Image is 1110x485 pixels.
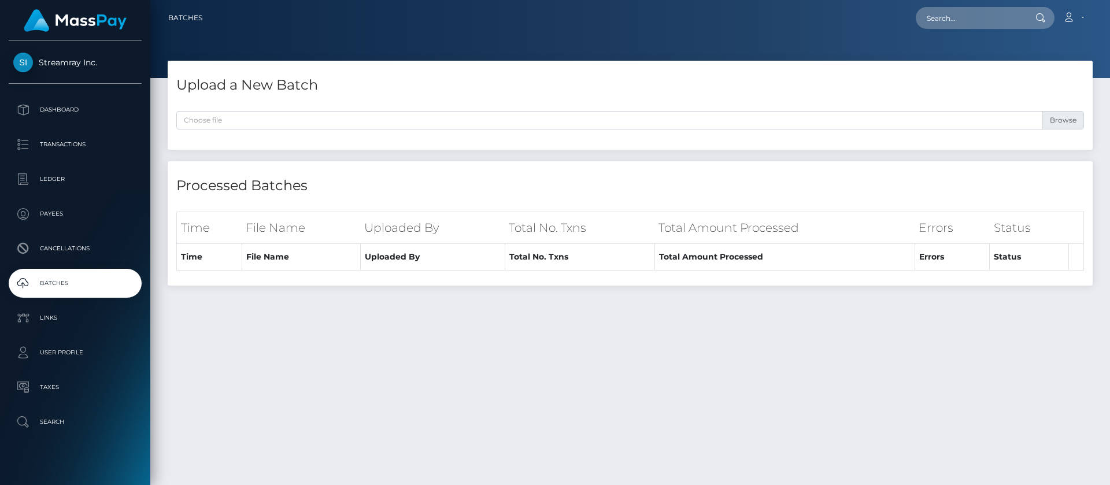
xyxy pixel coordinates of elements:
p: Taxes [13,379,137,396]
th: File Name [242,212,360,243]
span: Streamray Inc. [9,57,142,68]
p: Links [13,309,137,327]
a: Taxes [9,373,142,402]
a: Cancellations [9,234,142,263]
a: Dashboard [9,95,142,124]
a: User Profile [9,338,142,367]
input: Search... [916,7,1024,29]
a: Ledger [9,165,142,194]
a: Transactions [9,130,142,159]
th: Time [177,212,242,243]
img: MassPay Logo [24,9,127,32]
th: Errors [915,212,990,243]
th: Status [990,212,1069,243]
p: Cancellations [13,240,137,257]
th: Total No. Txns [505,244,654,271]
h4: Upload a New Batch [176,75,318,95]
th: Uploaded By [360,244,505,271]
p: Dashboard [13,101,137,119]
a: Links [9,303,142,332]
th: Total Amount Processed [654,212,915,243]
h4: Processed Batches [176,176,621,196]
p: User Profile [13,344,137,361]
th: Total Amount Processed [654,244,915,271]
a: Payees [9,199,142,228]
th: File Name [242,244,360,271]
a: Batches [9,269,142,298]
a: Batches [168,6,202,30]
p: Payees [13,205,137,223]
th: Uploaded By [360,212,505,243]
p: Ledger [13,171,137,188]
th: Time [177,244,242,271]
th: Errors [915,244,990,271]
th: Total No. Txns [505,212,654,243]
p: Search [13,413,137,431]
p: Transactions [13,136,137,153]
th: Status [990,244,1069,271]
img: Streamray Inc. [13,53,33,72]
p: Batches [13,275,137,292]
a: Search [9,408,142,436]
